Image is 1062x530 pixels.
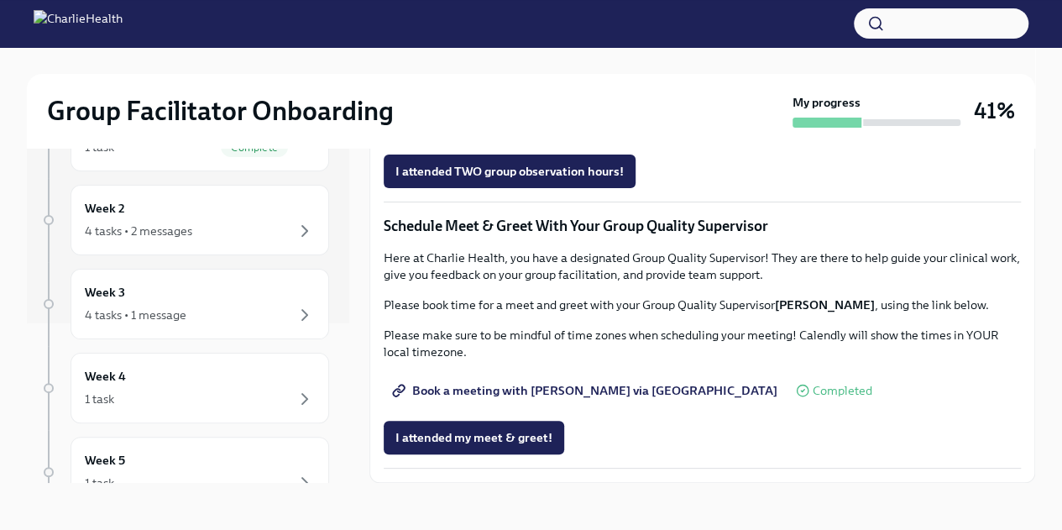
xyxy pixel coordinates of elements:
button: I attended my meet & greet! [384,421,564,454]
div: 4 tasks • 2 messages [85,223,192,239]
div: 4 tasks • 1 message [85,307,186,323]
span: Completed [813,385,872,397]
span: I attended TWO group observation hours! [395,163,624,180]
a: Week 34 tasks • 1 message [40,269,329,339]
h3: 41% [974,96,1015,126]
h2: Group Facilitator Onboarding [47,94,394,128]
strong: My progress [793,94,861,111]
h6: Week 2 [85,199,125,218]
img: CharlieHealth [34,10,123,37]
button: I attended TWO group observation hours! [384,155,636,188]
p: Please book time for a meet and greet with your Group Quality Supervisor , using the link below. [384,296,1021,313]
h6: Week 5 [85,451,125,470]
strong: [PERSON_NAME] [775,297,875,312]
span: Book a meeting with [PERSON_NAME] via [GEOGRAPHIC_DATA] [395,382,777,399]
h6: Week 3 [85,283,125,302]
p: Please make sure to be mindful of time zones when scheduling your meeting! Calendly will show the... [384,327,1021,360]
p: Schedule Meet & Greet With Your Group Quality Supervisor [384,216,1021,236]
p: Here at Charlie Health, you have a designated Group Quality Supervisor! They are there to help gu... [384,249,1021,283]
a: Week 24 tasks • 2 messages [40,185,329,255]
a: Week 41 task [40,353,329,423]
h6: Week 4 [85,367,126,386]
div: 1 task [85,391,114,407]
a: Week 51 task [40,437,329,507]
span: I attended my meet & greet! [395,429,552,446]
a: Book a meeting with [PERSON_NAME] via [GEOGRAPHIC_DATA] [384,374,789,407]
div: 1 task [85,475,114,491]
